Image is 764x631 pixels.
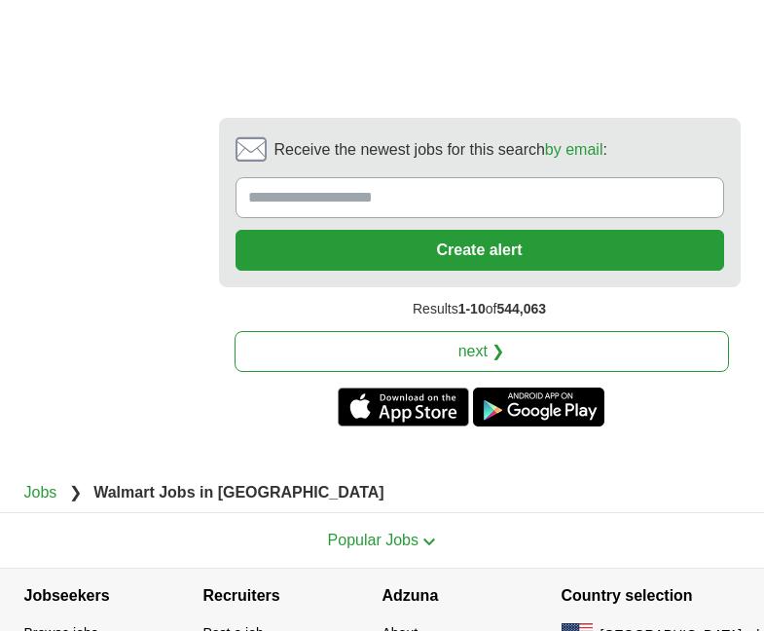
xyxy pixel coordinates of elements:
a: Get the iPhone app [338,388,469,427]
a: Get the Android app [473,388,604,427]
a: Jobs [24,484,57,501]
span: Popular Jobs [328,532,418,548]
span: 1-10 [458,301,486,316]
h4: Country selection [562,569,741,623]
div: Results of [219,287,741,331]
strong: Walmart Jobs in [GEOGRAPHIC_DATA] [93,484,383,501]
span: 544,063 [496,301,546,316]
button: Create alert [236,230,724,271]
img: toggle icon [422,538,436,546]
a: next ❯ [235,331,729,372]
span: Receive the newest jobs for this search : [274,138,607,162]
a: by email [545,141,603,158]
span: ❯ [69,484,82,501]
